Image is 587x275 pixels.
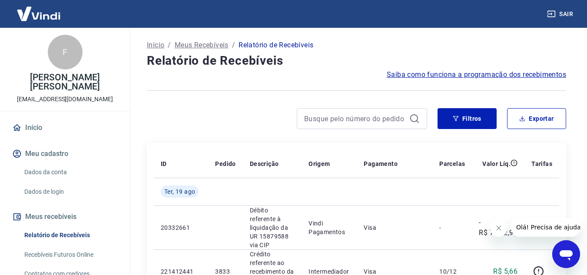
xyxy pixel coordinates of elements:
[239,40,313,50] p: Relatório de Recebíveis
[308,219,350,236] p: Vindi Pagamentos
[147,52,566,70] h4: Relatório de Recebíveis
[10,0,67,27] img: Vindi
[364,159,398,168] p: Pagamento
[232,40,235,50] p: /
[439,223,465,232] p: -
[161,223,201,232] p: 20332661
[250,159,279,168] p: Descrição
[48,35,83,70] div: F
[387,70,566,80] a: Saiba como funciona a programação dos recebimentos
[482,159,511,168] p: Valor Líq.
[479,217,517,238] p: -R$ 7.572,94
[147,40,164,50] a: Início
[5,6,73,13] span: Olá! Precisa de ajuda?
[7,73,123,91] p: [PERSON_NAME] [PERSON_NAME]
[21,163,119,181] a: Dados da conta
[545,6,577,22] button: Sair
[507,108,566,129] button: Exportar
[215,159,235,168] p: Pedido
[17,95,113,104] p: [EMAIL_ADDRESS][DOMAIN_NAME]
[10,118,119,137] a: Início
[531,159,552,168] p: Tarifas
[168,40,171,50] p: /
[308,159,330,168] p: Origem
[250,206,295,249] p: Débito referente à liquidação da UR 15879588 via CIP
[438,108,497,129] button: Filtros
[21,226,119,244] a: Relatório de Recebíveis
[161,159,167,168] p: ID
[490,219,507,237] iframe: Fechar mensagem
[10,144,119,163] button: Meu cadastro
[364,223,425,232] p: Visa
[10,207,119,226] button: Meus recebíveis
[511,218,580,237] iframe: Mensagem da empresa
[21,183,119,201] a: Dados de login
[304,112,406,125] input: Busque pelo número do pedido
[164,187,195,196] span: Ter, 19 ago
[439,159,465,168] p: Parcelas
[552,240,580,268] iframe: Botão para abrir a janela de mensagens
[21,246,119,264] a: Recebíveis Futuros Online
[175,40,229,50] a: Meus Recebíveis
